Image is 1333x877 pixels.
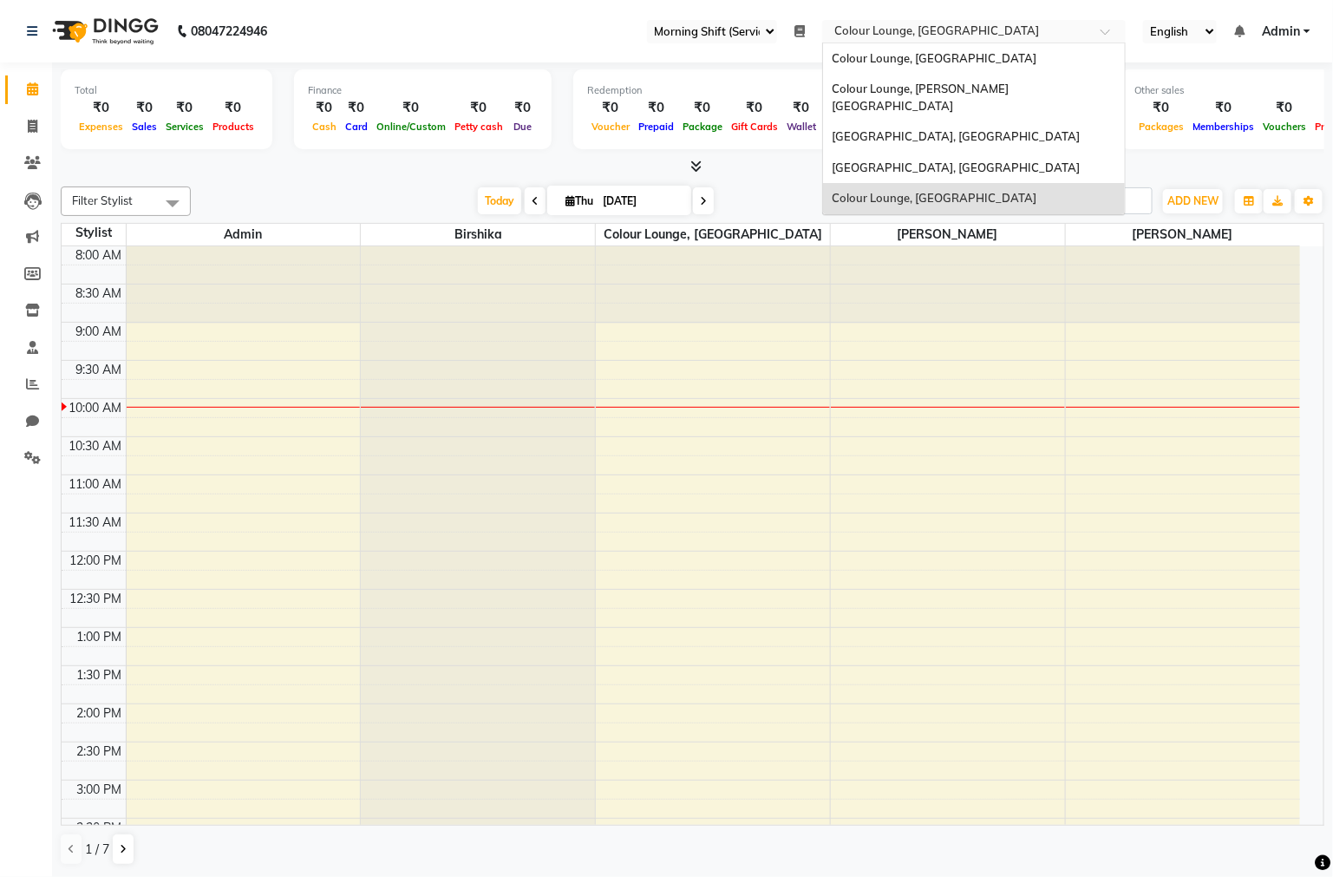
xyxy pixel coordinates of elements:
[1188,98,1258,118] div: ₹0
[127,224,361,245] span: Admin
[1258,98,1310,118] div: ₹0
[372,121,450,133] span: Online/Custom
[1258,121,1310,133] span: Vouchers
[727,98,782,118] div: ₹0
[127,98,161,118] div: ₹0
[596,224,830,245] span: Colour Lounge, [GEOGRAPHIC_DATA]
[308,83,538,98] div: Finance
[208,98,258,118] div: ₹0
[507,98,538,118] div: ₹0
[831,224,1065,245] span: [PERSON_NAME]
[191,7,267,56] b: 08047224946
[509,121,536,133] span: Due
[73,246,126,265] div: 8:00 AM
[450,121,507,133] span: Petty cash
[727,121,782,133] span: Gift Cards
[587,121,634,133] span: Voucher
[561,194,598,207] span: Thu
[66,475,126,494] div: 11:00 AM
[587,98,634,118] div: ₹0
[478,187,521,214] span: Today
[67,552,126,570] div: 12:00 PM
[74,819,126,837] div: 3:30 PM
[62,224,126,242] div: Stylist
[67,590,126,608] div: 12:30 PM
[832,51,1036,65] span: Colour Lounge, [GEOGRAPHIC_DATA]
[74,743,126,761] div: 2:30 PM
[66,399,126,417] div: 10:00 AM
[308,121,341,133] span: Cash
[450,98,507,118] div: ₹0
[66,437,126,455] div: 10:30 AM
[73,323,126,341] div: 9:00 AM
[75,121,127,133] span: Expenses
[75,98,127,118] div: ₹0
[832,160,1080,174] span: [GEOGRAPHIC_DATA], [GEOGRAPHIC_DATA]
[1163,189,1223,213] button: ADD NEW
[308,98,341,118] div: ₹0
[161,98,208,118] div: ₹0
[782,98,820,118] div: ₹0
[74,628,126,646] div: 1:00 PM
[1066,224,1300,245] span: [PERSON_NAME]
[1167,194,1219,207] span: ADD NEW
[1262,23,1300,41] span: Admin
[678,121,727,133] span: Package
[73,361,126,379] div: 9:30 AM
[678,98,727,118] div: ₹0
[832,129,1080,143] span: [GEOGRAPHIC_DATA], [GEOGRAPHIC_DATA]
[74,704,126,723] div: 2:00 PM
[75,83,258,98] div: Total
[587,83,820,98] div: Redemption
[1188,121,1258,133] span: Memberships
[208,121,258,133] span: Products
[341,98,372,118] div: ₹0
[634,121,678,133] span: Prepaid
[598,188,684,214] input: 2025-09-04
[72,193,133,207] span: Filter Stylist
[66,514,126,532] div: 11:30 AM
[822,43,1126,215] ng-dropdown-panel: Options list
[73,285,126,303] div: 8:30 AM
[161,121,208,133] span: Services
[1134,98,1188,118] div: ₹0
[634,98,678,118] div: ₹0
[1134,121,1188,133] span: Packages
[782,121,820,133] span: Wallet
[44,7,163,56] img: logo
[372,98,450,118] div: ₹0
[85,841,109,859] span: 1 / 7
[361,224,595,245] span: Birshika
[341,121,372,133] span: Card
[74,666,126,684] div: 1:30 PM
[74,781,126,799] div: 3:00 PM
[127,121,161,133] span: Sales
[832,191,1036,205] span: Colour Lounge, [GEOGRAPHIC_DATA]
[832,82,1009,113] span: Colour Lounge, [PERSON_NAME][GEOGRAPHIC_DATA]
